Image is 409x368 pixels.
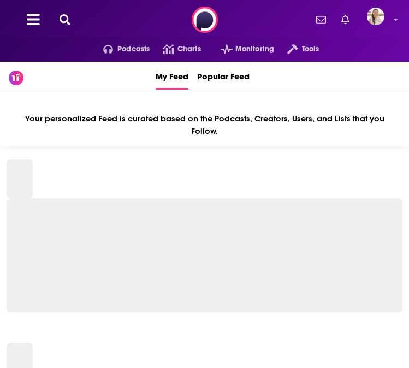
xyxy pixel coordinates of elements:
[197,62,250,90] a: Popular Feed
[197,64,250,88] span: Popular Feed
[367,8,391,32] a: Logged in as acquavie
[312,10,330,29] a: Show notifications dropdown
[208,40,274,58] button: open menu
[156,64,188,88] span: My Feed
[117,42,150,57] span: Podcasts
[367,8,384,25] span: Logged in as acquavie
[274,40,319,58] button: open menu
[192,7,218,33] img: Podchaser - Follow, Share and Rate Podcasts
[302,42,319,57] span: Tools
[367,8,384,25] img: User Profile
[177,42,201,57] span: Charts
[337,10,354,29] a: Show notifications dropdown
[150,40,200,58] a: Charts
[90,40,150,58] button: open menu
[235,42,274,57] span: Monitoring
[156,62,188,90] a: My Feed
